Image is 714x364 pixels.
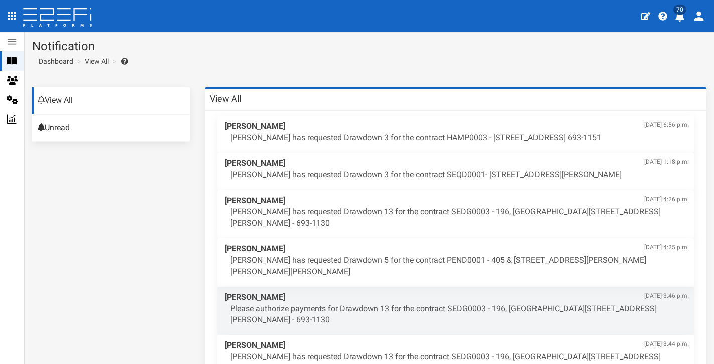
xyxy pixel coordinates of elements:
span: [DATE] 4:25 p.m. [644,243,689,252]
span: Dashboard [35,57,73,65]
a: View All [85,56,109,66]
span: [PERSON_NAME] [225,195,689,207]
a: [PERSON_NAME][DATE] 3:46 p.m. Please authorize payments for Drawdown 13 for the contract SEDG0003... [217,287,694,335]
span: [PERSON_NAME] [225,158,689,169]
span: [DATE] 4:26 p.m. [644,195,689,204]
h3: View All [210,94,241,103]
h1: Notification [32,40,706,53]
p: [PERSON_NAME] has requested Drawdown 13 for the contract SEDG0003 - 196, [GEOGRAPHIC_DATA][STREET... [230,206,689,229]
a: [PERSON_NAME][DATE] 4:25 p.m. [PERSON_NAME] has requested Drawdown 5 for the contract PEND0001 - ... [217,238,694,287]
p: Please authorize payments for Drawdown 13 for the contract SEDG0003 - 196, [GEOGRAPHIC_DATA][STRE... [230,303,689,326]
a: [PERSON_NAME][DATE] 4:26 p.m. [PERSON_NAME] has requested Drawdown 13 for the contract SEDG0003 -... [217,190,694,239]
p: [PERSON_NAME] has requested Drawdown 3 for the contract SEQD0001- [STREET_ADDRESS][PERSON_NAME] [230,169,689,181]
a: [PERSON_NAME][DATE] 6:56 p.m. [PERSON_NAME] has requested Drawdown 3 for the contract HAMP0003 - ... [217,116,694,153]
a: [PERSON_NAME][DATE] 1:18 p.m. [PERSON_NAME] has requested Drawdown 3 for the contract SEQD0001- [... [217,153,694,190]
span: [PERSON_NAME] [225,340,689,351]
a: Dashboard [35,56,73,66]
span: [DATE] 6:56 p.m. [644,121,689,129]
p: [PERSON_NAME] has requested Drawdown 5 for the contract PEND0001 - 405 & [STREET_ADDRESS][PERSON_... [230,255,689,278]
span: [DATE] 3:46 p.m. [644,292,689,300]
a: Unread [32,115,190,142]
span: [PERSON_NAME] [225,121,689,132]
p: [PERSON_NAME] has requested Drawdown 3 for the contract HAMP0003 - [STREET_ADDRESS] 693-1151 [230,132,689,144]
span: [DATE] 3:44 p.m. [644,340,689,348]
a: View All [32,87,190,114]
span: [PERSON_NAME] [225,243,689,255]
span: [DATE] 1:18 p.m. [644,158,689,166]
span: [PERSON_NAME] [225,292,689,303]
